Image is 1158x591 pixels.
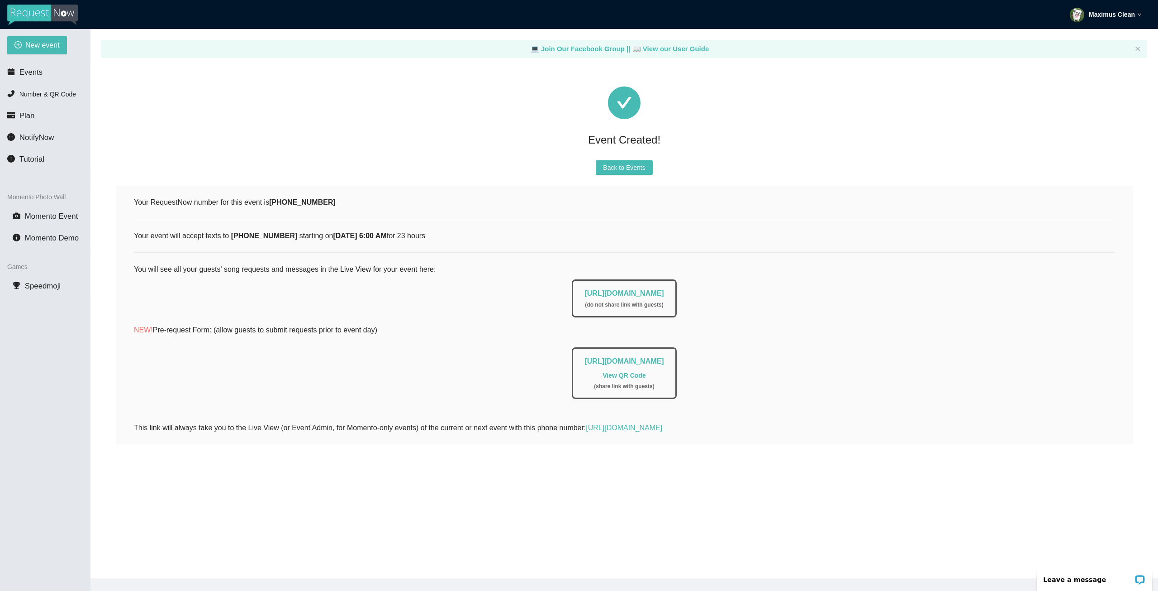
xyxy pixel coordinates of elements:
[1089,11,1135,18] strong: Maximus Clean
[25,212,78,221] span: Momento Event
[13,234,20,241] span: info-circle
[584,301,664,309] div: ( do not share link with guests )
[25,282,61,290] span: Speedmoji
[7,68,15,76] span: calendar
[603,163,645,173] span: Back to Events
[603,372,645,379] a: View QR Code
[584,382,664,391] div: ( share link with guests )
[19,155,44,163] span: Tutorial
[531,45,632,53] a: laptop Join Our Facebook Group ||
[134,422,1115,433] div: This link will always take you to the Live View (or Event Admin, for Momento-only events) of the ...
[333,232,386,240] b: [DATE] 6:00 AM
[1135,46,1140,52] button: close
[586,424,662,432] a: [URL][DOMAIN_NAME]
[19,111,35,120] span: Plan
[134,230,1115,241] div: Your event will accept texts to starting on for 23 hours
[7,90,15,97] span: phone
[632,45,641,53] span: laptop
[134,264,1115,410] div: You will see all your guests' song requests and messages in the Live View for your event here:
[19,68,43,77] span: Events
[1137,12,1142,17] span: down
[632,45,709,53] a: laptop View our User Guide
[584,289,664,297] a: [URL][DOMAIN_NAME]
[1070,8,1084,22] img: ACg8ocKvMLxJsTDqE32xSOC7ah6oeuB-HR74aes2pRaVS42AcLQHjC0n=s96-c
[19,133,54,142] span: NotifyNow
[14,41,22,50] span: plus-circle
[7,111,15,119] span: credit-card
[13,212,20,220] span: camera
[608,86,641,119] span: check-circle
[134,326,153,334] span: NEW!
[1031,562,1158,591] iframe: LiveChat chat widget
[7,155,15,163] span: info-circle
[13,282,20,289] span: trophy
[584,357,664,365] a: [URL][DOMAIN_NAME]
[134,324,1115,336] p: Pre-request Form: (allow guests to submit requests prior to event day)
[596,160,652,175] button: Back to Events
[19,91,76,98] span: Number & QR Code
[7,36,67,54] button: plus-circleNew event
[531,45,539,53] span: laptop
[7,5,78,25] img: RequestNow
[116,130,1133,149] div: Event Created!
[7,133,15,141] span: message
[134,198,336,206] span: Your RequestNow number for this event is
[25,234,79,242] span: Momento Demo
[269,198,336,206] b: [PHONE_NUMBER]
[231,232,298,240] b: [PHONE_NUMBER]
[25,39,60,51] span: New event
